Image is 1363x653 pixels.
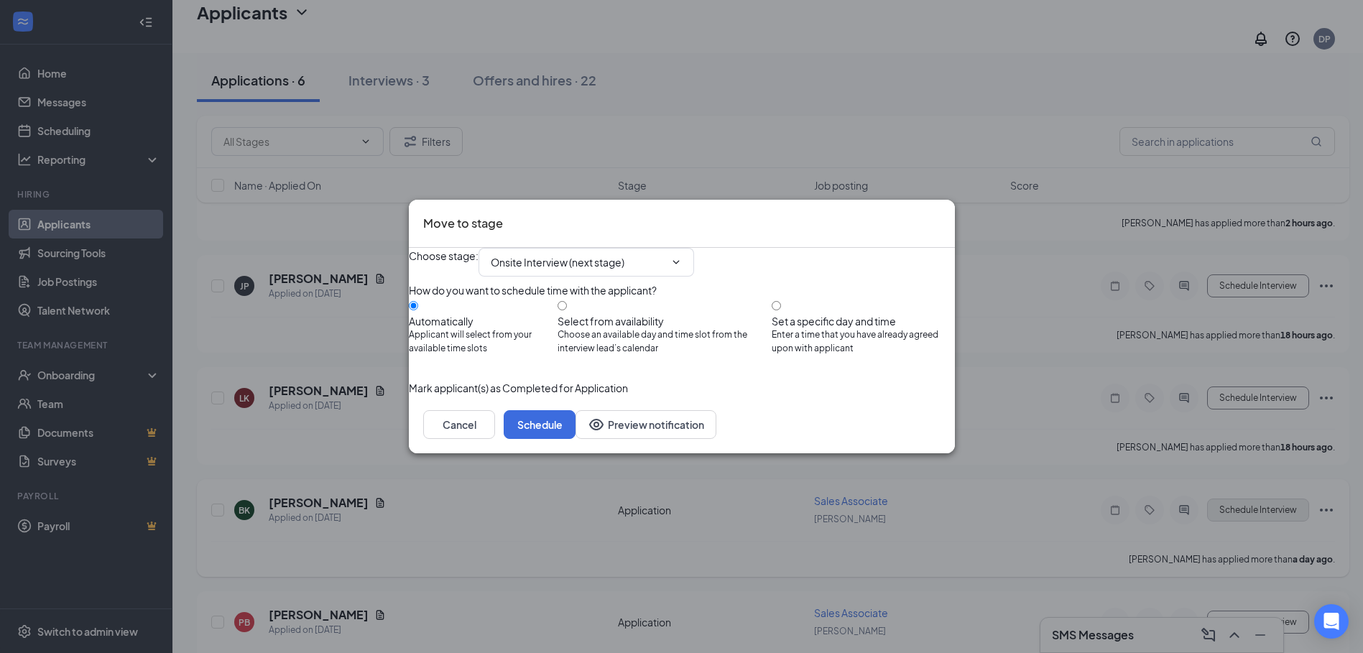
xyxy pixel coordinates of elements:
span: Enter a time that you have already agreed upon with applicant [771,328,954,356]
span: Choose an available day and time slot from the interview lead’s calendar [557,328,771,356]
div: How do you want to schedule time with the applicant? [409,282,955,298]
h3: Move to stage [423,214,503,233]
svg: Eye [588,416,605,433]
div: Automatically [409,314,558,328]
div: Set a specific day and time [771,314,954,328]
svg: ChevronDown [670,256,682,268]
button: Cancel [423,410,495,439]
button: Preview notificationEye [576,410,716,439]
div: Select from availability [557,314,771,328]
span: Applicant will select from your available time slots [409,328,558,356]
button: Schedule [504,410,576,439]
span: Choose stage : [409,248,479,277]
span: Mark applicant(s) as Completed for Application [409,380,628,396]
div: Open Intercom Messenger [1314,604,1349,639]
